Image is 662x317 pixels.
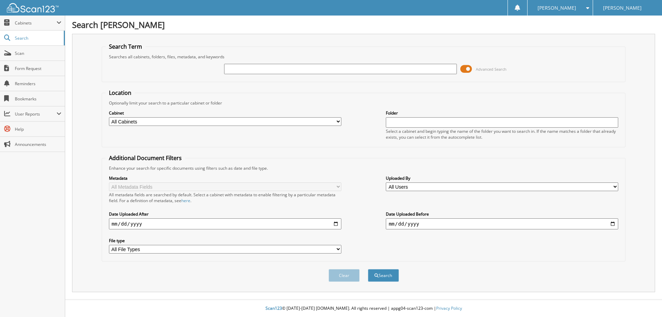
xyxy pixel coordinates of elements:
span: Scan123 [265,305,282,311]
span: Reminders [15,81,61,87]
div: Optionally limit your search to a particular cabinet or folder [106,100,622,106]
legend: Search Term [106,43,146,50]
span: [PERSON_NAME] [538,6,576,10]
div: All metadata fields are searched by default. Select a cabinet with metadata to enable filtering b... [109,192,341,204]
a: Privacy Policy [436,305,462,311]
legend: Additional Document Filters [106,154,185,162]
div: © [DATE]-[DATE] [DOMAIN_NAME]. All rights reserved | appg04-scan123-com | [65,300,662,317]
iframe: Chat Widget [628,284,662,317]
span: Advanced Search [476,67,506,72]
label: Uploaded By [386,175,618,181]
label: Folder [386,110,618,116]
span: Scan [15,50,61,56]
span: Search [15,35,60,41]
div: Enhance your search for specific documents using filters such as date and file type. [106,165,622,171]
button: Clear [329,269,360,282]
label: Metadata [109,175,341,181]
span: Help [15,126,61,132]
span: Cabinets [15,20,57,26]
span: Form Request [15,66,61,71]
button: Search [368,269,399,282]
span: [PERSON_NAME] [603,6,642,10]
span: Bookmarks [15,96,61,102]
input: start [109,218,341,229]
div: Select a cabinet and begin typing the name of the folder you want to search in. If the name match... [386,128,618,140]
img: scan123-logo-white.svg [7,3,59,12]
span: Announcements [15,141,61,147]
label: Cabinet [109,110,341,116]
label: File type [109,238,341,244]
input: end [386,218,618,229]
div: Searches all cabinets, folders, files, metadata, and keywords [106,54,622,60]
h1: Search [PERSON_NAME] [72,19,655,30]
span: User Reports [15,111,57,117]
label: Date Uploaded Before [386,211,618,217]
legend: Location [106,89,135,97]
label: Date Uploaded After [109,211,341,217]
a: here [181,198,190,204]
